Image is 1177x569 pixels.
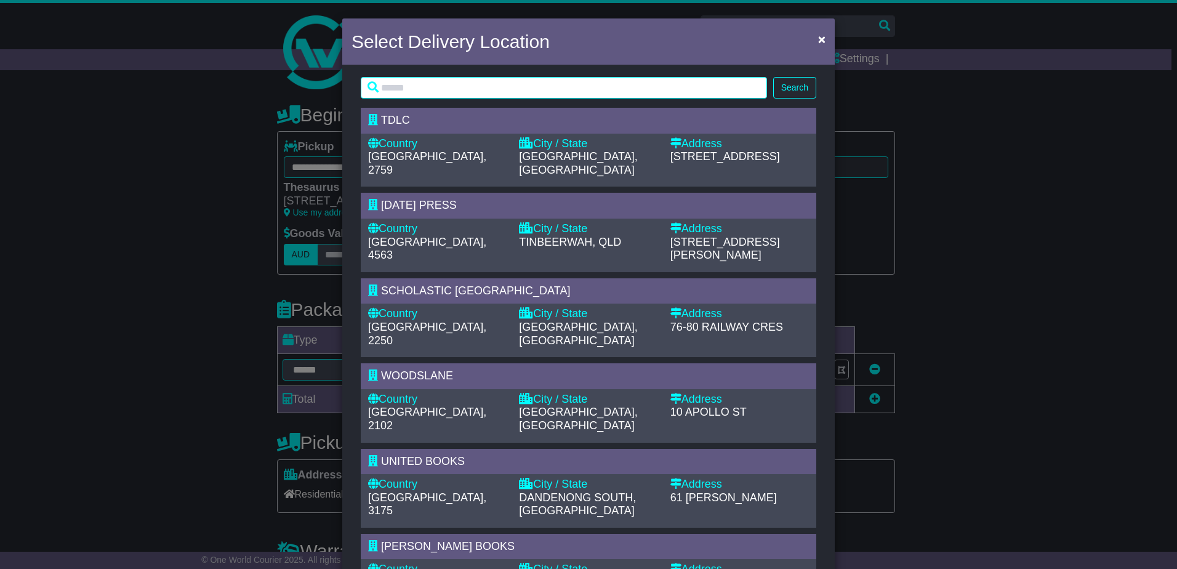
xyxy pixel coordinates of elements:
[670,236,780,262] span: [STREET_ADDRESS][PERSON_NAME]
[670,478,809,491] div: Address
[519,478,657,491] div: City / State
[519,393,657,406] div: City / State
[773,77,816,99] button: Search
[519,307,657,321] div: City / State
[670,406,747,418] span: 10 APOLLO ST
[381,199,457,211] span: [DATE] PRESS
[519,236,621,248] span: TINBEERWAH, QLD
[368,393,507,406] div: Country
[519,137,657,151] div: City / State
[670,321,783,333] span: 76-80 RAILWAY CRES
[670,307,809,321] div: Address
[351,28,550,55] h4: Select Delivery Location
[670,393,809,406] div: Address
[368,222,507,236] div: Country
[670,150,780,163] span: [STREET_ADDRESS]
[368,478,507,491] div: Country
[368,491,486,517] span: [GEOGRAPHIC_DATA], 3175
[381,540,515,552] span: [PERSON_NAME] BOOKS
[368,406,486,432] span: [GEOGRAPHIC_DATA], 2102
[519,321,637,347] span: [GEOGRAPHIC_DATA], [GEOGRAPHIC_DATA]
[812,26,832,52] button: Close
[519,150,637,176] span: [GEOGRAPHIC_DATA], [GEOGRAPHIC_DATA]
[381,369,453,382] span: WOODSLANE
[381,114,410,126] span: TDLC
[670,222,809,236] div: Address
[368,321,486,347] span: [GEOGRAPHIC_DATA], 2250
[368,236,486,262] span: [GEOGRAPHIC_DATA], 4563
[519,491,636,517] span: DANDENONG SOUTH, [GEOGRAPHIC_DATA]
[670,137,809,151] div: Address
[381,455,465,467] span: UNITED BOOKS
[368,137,507,151] div: Country
[670,491,777,504] span: 61 [PERSON_NAME]
[818,32,826,46] span: ×
[519,406,637,432] span: [GEOGRAPHIC_DATA], [GEOGRAPHIC_DATA]
[368,150,486,176] span: [GEOGRAPHIC_DATA], 2759
[519,222,657,236] div: City / State
[381,284,570,297] span: SCHOLASTIC [GEOGRAPHIC_DATA]
[368,307,507,321] div: Country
